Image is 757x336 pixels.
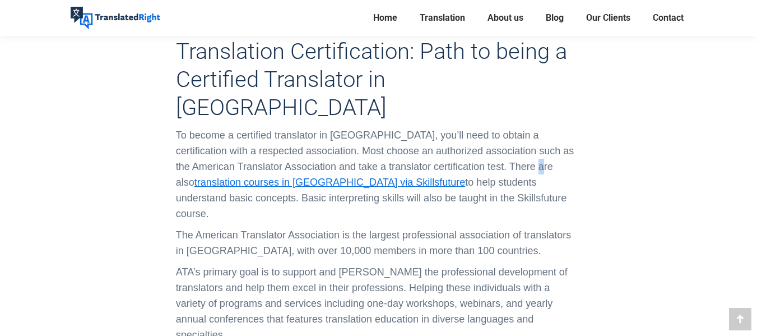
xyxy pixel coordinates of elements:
span: Home [373,12,397,24]
span: Our Clients [586,12,630,24]
a: Translation [416,10,468,26]
a: translation courses in [GEOGRAPHIC_DATA] via Skillsfuture [194,177,466,188]
p: To become a certified translator in [GEOGRAPHIC_DATA], you’ll need to obtain a certification with... [176,127,581,222]
a: Contact [649,10,687,26]
span: Blog [546,12,564,24]
a: Blog [542,10,567,26]
span: About us [487,12,523,24]
img: Translated Right [71,7,160,29]
p: The American Translator Association is the largest professional association of translators in [GE... [176,227,581,259]
a: Our Clients [583,10,634,26]
a: About us [484,10,527,26]
a: Home [370,10,401,26]
h2: Translation Certification: Path to being a Certified Translator in [GEOGRAPHIC_DATA] [176,38,581,122]
span: Translation [420,12,465,24]
span: Contact [653,12,684,24]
